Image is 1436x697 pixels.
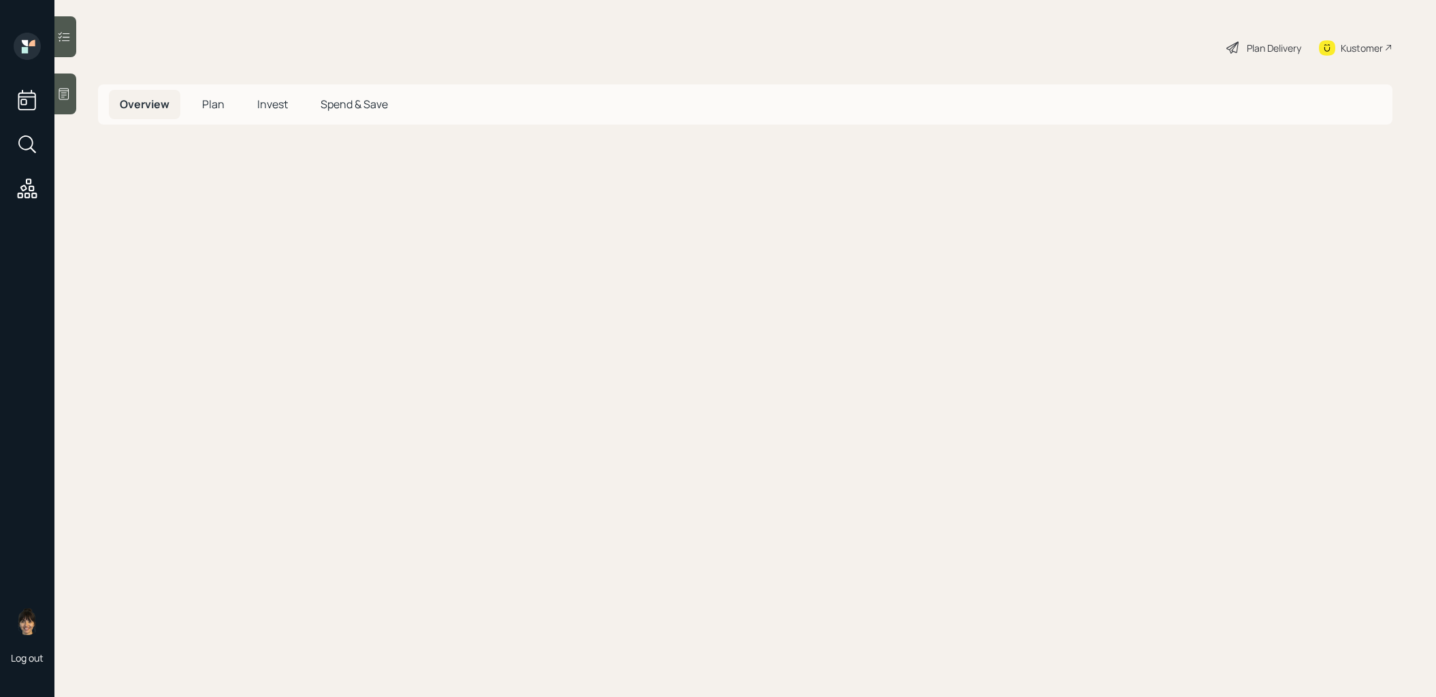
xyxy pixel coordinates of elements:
[120,97,169,112] span: Overview
[321,97,388,112] span: Spend & Save
[257,97,288,112] span: Invest
[1247,41,1301,55] div: Plan Delivery
[11,651,44,664] div: Log out
[202,97,225,112] span: Plan
[14,608,41,635] img: treva-nostdahl-headshot.png
[1341,41,1383,55] div: Kustomer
